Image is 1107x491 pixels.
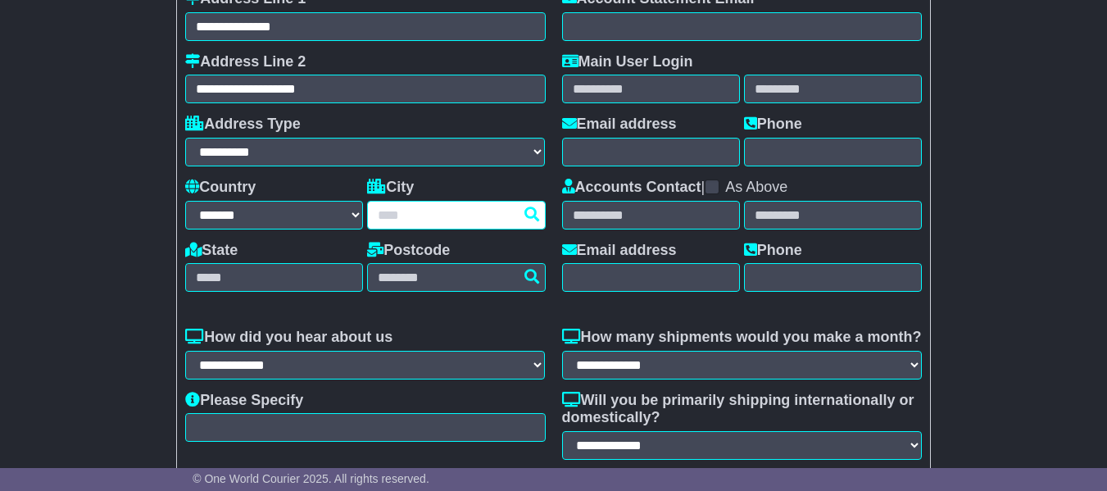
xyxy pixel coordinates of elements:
[562,242,677,260] label: Email address
[562,179,922,201] div: |
[562,179,701,197] label: Accounts Contact
[185,179,256,197] label: Country
[562,53,693,71] label: Main User Login
[744,116,802,134] label: Phone
[562,116,677,134] label: Email address
[562,329,922,347] label: How many shipments would you make a month?
[744,242,802,260] label: Phone
[185,53,306,71] label: Address Line 2
[185,392,303,410] label: Please Specify
[185,116,301,134] label: Address Type
[185,242,238,260] label: State
[367,179,414,197] label: City
[725,179,787,197] label: As Above
[185,329,392,347] label: How did you hear about us
[193,472,429,485] span: © One World Courier 2025. All rights reserved.
[367,242,450,260] label: Postcode
[562,392,922,427] label: Will you be primarily shipping internationally or domestically?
